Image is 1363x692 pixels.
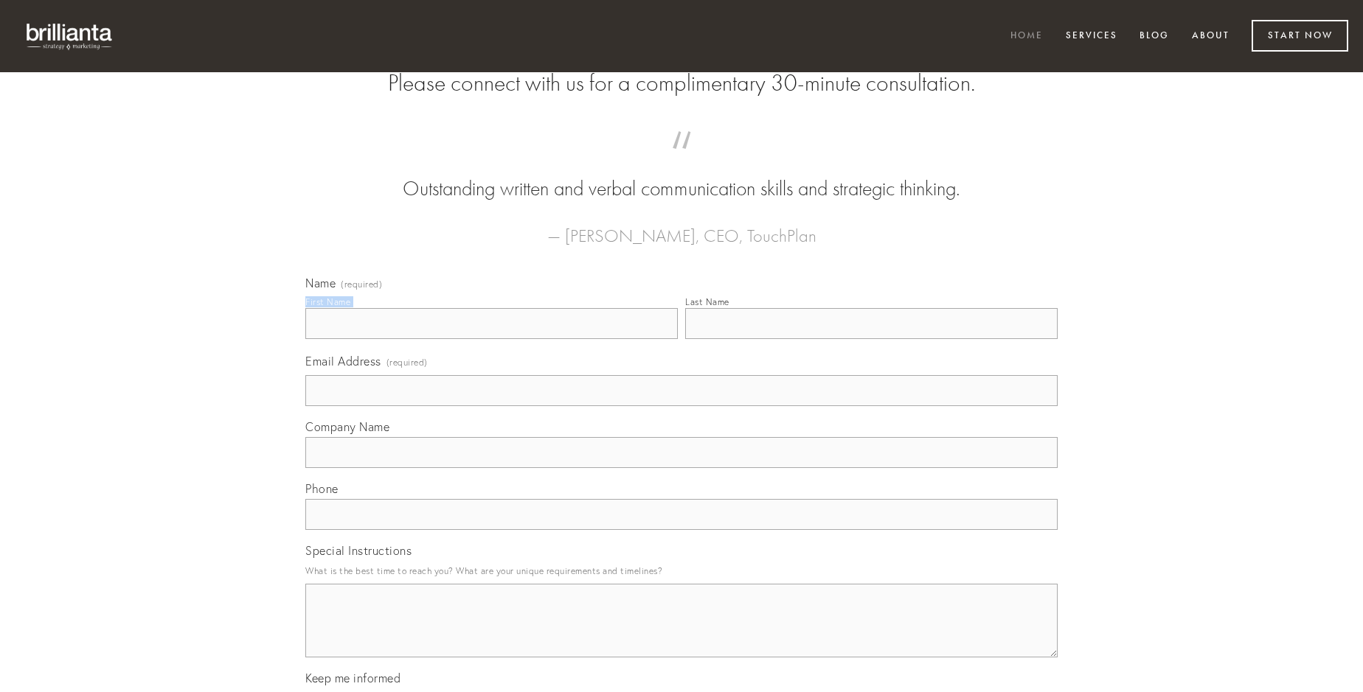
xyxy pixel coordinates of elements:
[386,352,428,372] span: (required)
[305,419,389,434] span: Company Name
[329,146,1034,175] span: “
[305,561,1058,581] p: What is the best time to reach you? What are your unique requirements and timelines?
[305,276,336,290] span: Name
[305,481,339,496] span: Phone
[1056,24,1127,49] a: Services
[1182,24,1239,49] a: About
[341,280,382,289] span: (required)
[15,15,125,57] img: brillianta - research, strategy, marketing
[305,671,400,685] span: Keep me informed
[305,543,412,558] span: Special Instructions
[305,69,1058,97] h2: Please connect with us for a complimentary 30-minute consultation.
[1130,24,1179,49] a: Blog
[1252,20,1348,52] a: Start Now
[329,203,1034,251] figcaption: — [PERSON_NAME], CEO, TouchPlan
[685,296,729,307] div: Last Name
[329,146,1034,203] blockquote: Outstanding written and verbal communication skills and strategic thinking.
[1001,24,1052,49] a: Home
[305,296,350,307] div: First Name
[305,354,381,368] span: Email Address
